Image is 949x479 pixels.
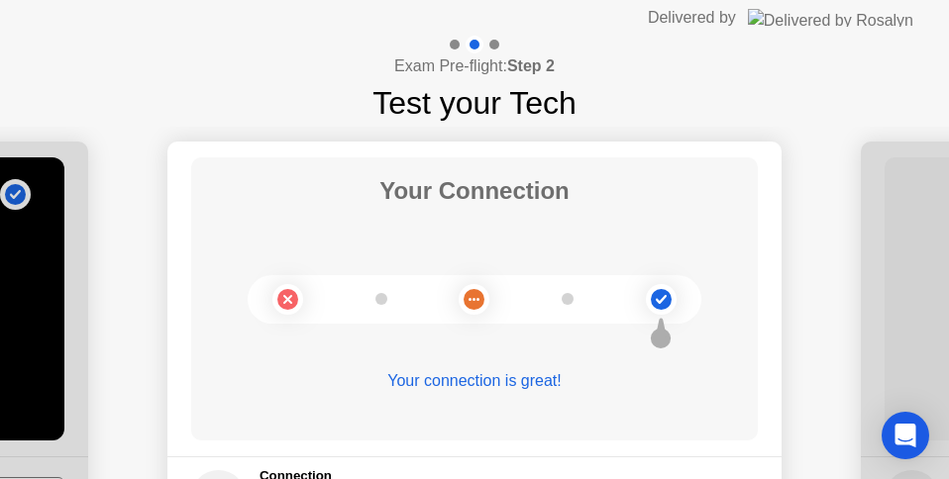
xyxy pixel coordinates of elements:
[372,79,577,127] h1: Test your Tech
[191,369,758,393] div: Your connection is great!
[748,9,913,27] img: Delivered by Rosalyn
[507,57,555,74] b: Step 2
[394,54,555,78] h4: Exam Pre-flight:
[648,6,736,30] div: Delivered by
[379,173,570,209] h1: Your Connection
[882,412,929,459] div: Open Intercom Messenger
